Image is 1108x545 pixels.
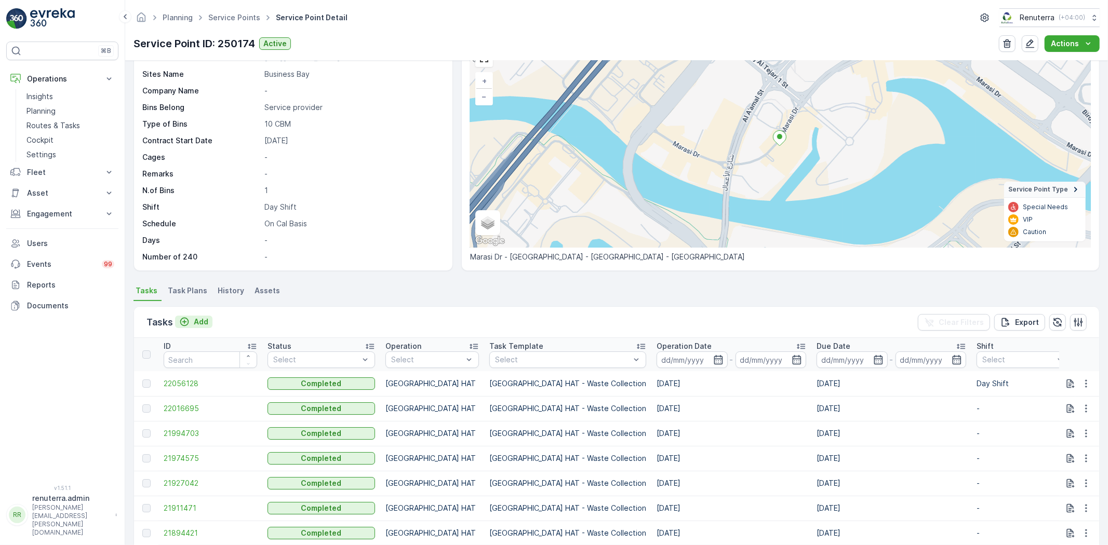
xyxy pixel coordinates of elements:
[142,252,260,262] p: Number of 240
[164,428,257,439] span: 21994703
[473,234,507,248] a: Open this area in Google Maps (opens a new window)
[26,120,80,131] p: Routes & Tasks
[977,528,1070,538] p: -
[651,371,811,396] td: [DATE]
[385,378,479,389] p: [GEOGRAPHIC_DATA] HAT
[385,403,479,414] p: [GEOGRAPHIC_DATA] HAT
[134,36,255,51] p: Service Point ID: 250174
[22,89,118,104] a: Insights
[255,285,280,296] span: Assets
[268,341,291,351] p: Status
[1023,228,1046,236] p: Caution
[651,446,811,471] td: [DATE]
[273,355,359,365] p: Select
[476,211,499,234] a: Layers
[730,353,733,366] p: -
[263,38,287,49] p: Active
[301,403,342,414] p: Completed
[26,91,53,102] p: Insights
[22,147,118,162] a: Settings
[651,471,811,496] td: [DATE]
[811,471,971,496] td: [DATE]
[301,428,342,439] p: Completed
[264,169,442,179] p: -
[1051,38,1079,49] p: Actions
[27,301,114,311] p: Documents
[26,135,54,145] p: Cockpit
[385,503,479,513] p: [GEOGRAPHIC_DATA] HAT
[142,219,260,229] p: Schedule
[264,252,442,262] p: -
[32,503,110,537] p: [PERSON_NAME][EMAIL_ADDRESS][PERSON_NAME][DOMAIN_NAME]
[385,341,421,351] p: Operation
[268,402,375,415] button: Completed
[6,254,118,275] a: Events99
[817,351,888,368] input: dd/mm/yyyy
[142,135,260,146] p: Contract Start Date
[301,378,342,389] p: Completed
[994,314,1045,331] button: Export
[22,104,118,118] a: Planning
[142,429,151,438] div: Toggle Row Selected
[489,341,543,351] p: Task Template
[999,12,1016,23] img: Screenshot_2024-07-26_at_13.33.01.png
[470,252,1091,262] p: Marasi Dr - [GEOGRAPHIC_DATA] - [GEOGRAPHIC_DATA] - [GEOGRAPHIC_DATA]
[489,453,646,464] p: [GEOGRAPHIC_DATA] HAT - Waste Collection
[473,234,507,248] img: Google
[164,341,171,351] p: ID
[890,353,893,366] p: -
[22,133,118,147] a: Cockpit
[811,446,971,471] td: [DATE]
[27,167,98,178] p: Fleet
[194,317,208,327] p: Add
[6,162,118,183] button: Fleet
[264,202,442,212] p: Day Shift
[6,203,118,224] button: Engagement
[489,478,646,488] p: [GEOGRAPHIC_DATA] HAT - Waste Collection
[268,452,375,465] button: Completed
[142,202,260,212] p: Shift
[896,351,967,368] input: dd/mm/yyyy
[385,428,479,439] p: [GEOGRAPHIC_DATA] HAT
[482,92,487,101] span: −
[391,355,463,365] p: Select
[977,503,1070,513] p: -
[489,378,646,389] p: [GEOGRAPHIC_DATA] HAT - Waste Collection
[811,496,971,521] td: [DATE]
[657,341,712,351] p: Operation Date
[208,13,260,22] a: Service Points
[164,403,257,414] a: 22016695
[30,8,75,29] img: logo_light-DOdMpM7g.png
[164,453,257,464] a: 21974575
[142,479,151,487] div: Toggle Row Selected
[264,185,442,196] p: 1
[476,89,492,104] a: Zoom Out
[301,528,342,538] p: Completed
[259,37,291,50] button: Active
[6,295,118,316] a: Documents
[977,341,994,351] p: Shift
[977,478,1070,488] p: -
[268,502,375,514] button: Completed
[163,13,193,22] a: Planning
[32,493,110,503] p: renuterra.admin
[476,73,492,89] a: Zoom In
[164,478,257,488] a: 21927042
[142,86,260,96] p: Company Name
[1023,215,1033,224] p: VIP
[6,8,27,29] img: logo
[268,527,375,539] button: Completed
[999,8,1100,27] button: Renuterra(+04:00)
[489,528,646,538] p: [GEOGRAPHIC_DATA] HAT - Waste Collection
[6,69,118,89] button: Operations
[982,355,1054,365] p: Select
[489,403,646,414] p: [GEOGRAPHIC_DATA] HAT - Waste Collection
[817,341,850,351] p: Due Date
[268,477,375,489] button: Completed
[1015,317,1039,328] p: Export
[264,135,442,146] p: [DATE]
[651,421,811,446] td: [DATE]
[9,507,25,523] div: RR
[1004,182,1086,198] summary: Service Point Type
